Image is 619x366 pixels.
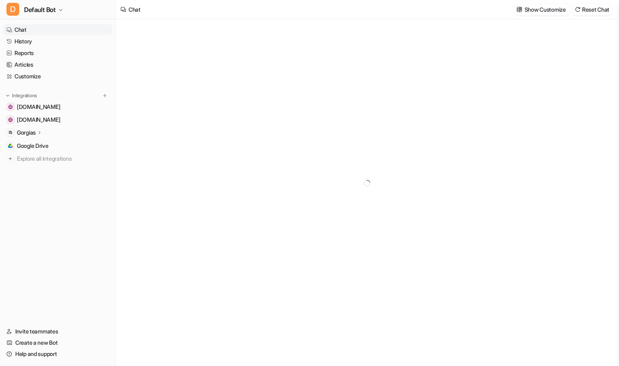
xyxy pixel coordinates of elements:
span: D [6,3,19,16]
a: Help and support [3,348,112,360]
img: Gorgias [8,130,13,135]
img: explore all integrations [6,155,14,163]
span: [DOMAIN_NAME] [17,103,60,111]
p: Show Customize [525,5,566,14]
img: help.sauna.space [8,104,13,109]
a: Customize [3,71,112,82]
a: Articles [3,59,112,70]
span: Google Drive [17,142,49,150]
a: Reports [3,47,112,59]
a: Explore all integrations [3,153,112,164]
img: customize [517,6,522,12]
img: reset [575,6,580,12]
button: Show Customize [514,4,569,15]
span: Explore all integrations [17,152,109,165]
a: Invite teammates [3,326,112,337]
img: sauna.space [8,117,13,122]
img: Google Drive [8,143,13,148]
a: help.sauna.space[DOMAIN_NAME] [3,101,112,112]
a: History [3,36,112,47]
a: Create a new Bot [3,337,112,348]
button: Reset Chat [572,4,613,15]
a: Chat [3,24,112,35]
img: expand menu [5,93,10,98]
img: menu_add.svg [102,93,108,98]
p: Gorgias [17,129,36,137]
div: Chat [129,5,141,14]
span: Default Bot [24,4,56,15]
span: [DOMAIN_NAME] [17,116,60,124]
p: Integrations [12,92,37,99]
button: Integrations [3,92,39,100]
a: Google DriveGoogle Drive [3,140,112,151]
a: sauna.space[DOMAIN_NAME] [3,114,112,125]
